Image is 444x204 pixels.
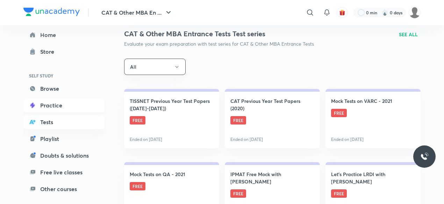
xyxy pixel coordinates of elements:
span: FREE [230,116,246,124]
a: Home [23,28,105,42]
a: Other courses [23,182,105,196]
h4: CAT & Other MBA Entrance Tests Test series [124,29,314,39]
p: Ended on [DATE] [130,136,162,143]
img: streak [381,9,388,16]
h6: SELF STUDY [23,70,105,82]
h4: Let's Practice LRDI with [PERSON_NAME] [331,171,415,185]
a: Doubts & solutions [23,149,105,163]
a: Mock Tests on VARC - 2021FREEEnded on [DATE] [325,89,421,148]
h4: Mock Tests on VARC - 2021 [331,97,392,105]
button: All [124,59,186,75]
span: FREE [230,189,246,198]
span: FREE [331,189,347,198]
a: CAT Previous Year Test Papers (2020)FREEEnded on [DATE] [225,89,320,148]
button: CAT & Other MBA En ... [97,6,177,20]
img: avatar [339,9,345,16]
h4: IPMAT Free Mock with [PERSON_NAME] [230,171,314,185]
a: Tests [23,115,105,129]
a: TISSNET Previous Year Test Papers ([DATE]-[DATE])FREEEnded on [DATE] [124,89,219,148]
span: FREE [331,109,347,117]
img: ttu [420,152,429,161]
p: Evaluate your exam preparation with test series for CAT & Other MBA Entrance Tests [124,40,314,47]
div: Store [40,47,58,56]
h4: CAT Previous Year Test Papers (2020) [230,97,314,112]
a: Free live classes [23,165,105,179]
h4: TISSNET Previous Year Test Papers ([DATE]-[DATE]) [130,97,214,112]
span: FREE [130,116,145,124]
h4: Mock Tests on QA - 2021 [130,171,185,178]
a: SEE ALL [399,31,418,38]
p: Ended on [DATE] [230,136,263,143]
a: Company Logo [23,8,80,18]
p: Ended on [DATE] [331,136,364,143]
a: Store [23,45,105,59]
a: Browse [23,82,105,96]
button: avatar [337,7,348,18]
img: Company Logo [23,8,80,16]
a: Practice [23,98,105,112]
img: Shivangi Umredkar [409,7,421,18]
span: FREE [130,182,145,190]
a: Playlist [23,132,105,146]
